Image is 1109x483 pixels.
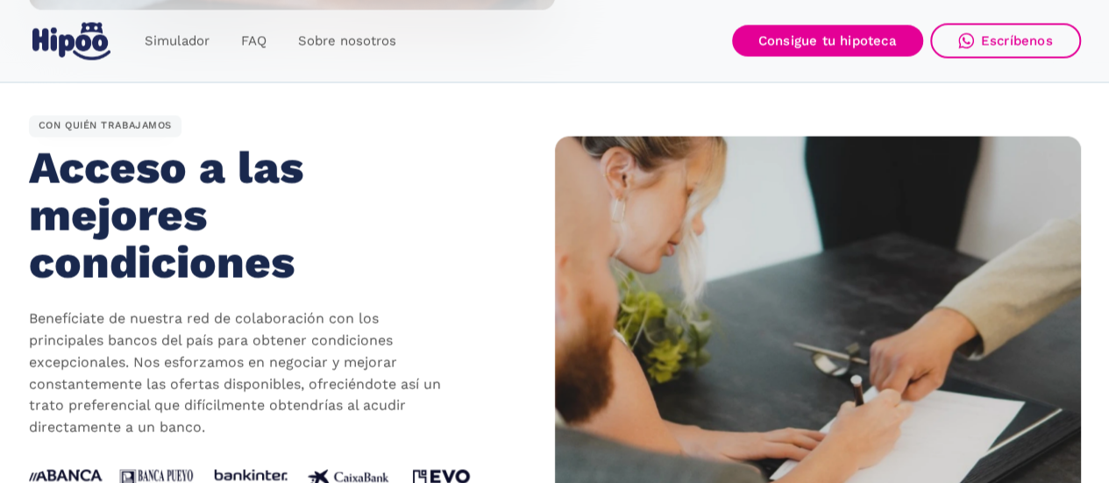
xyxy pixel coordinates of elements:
a: Simulador [129,25,225,59]
h2: Acceso a las mejores condiciones [29,144,433,285]
p: Benefíciate de nuestra red de colaboración con los principales bancos del país para obtener condi... [29,308,450,438]
a: FAQ [225,25,282,59]
div: CON QUIÉN TRABAJAMOS [29,115,182,138]
a: Sobre nosotros [282,25,412,59]
a: Consigue tu hipoteca [732,25,923,57]
a: Escríbenos [930,24,1081,59]
div: Escríbenos [981,33,1053,49]
a: home [29,16,115,67]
